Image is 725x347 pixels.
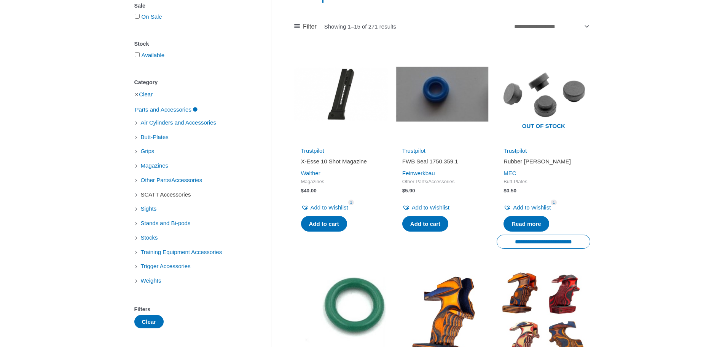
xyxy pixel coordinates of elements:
[402,188,405,193] span: $
[140,176,203,183] a: Other Parts/Accessories
[140,119,217,125] a: Air Cylinders and Accessories
[301,188,317,193] bdi: 40.00
[402,188,415,193] bdi: 5.90
[140,231,159,244] span: Stocks
[502,118,585,135] span: Out of stock
[348,200,354,205] span: 3
[134,106,198,112] a: Parts and Accessories
[140,234,159,240] a: Stocks
[301,158,381,168] a: X-Esse 10 Shot Magazine
[497,47,590,141] a: Out of stock
[134,38,248,50] div: Stock
[140,260,191,273] span: Trigger Accessories
[140,188,192,201] span: SCATT Accessories
[140,274,162,287] span: Weights
[301,170,320,176] a: Walther
[140,133,169,140] a: Butt-Plates
[513,204,551,211] span: Add to Wishlist
[504,158,583,165] h2: Rubber [PERSON_NAME]
[402,202,449,213] a: Add to Wishlist
[140,202,158,215] span: Sights
[395,47,489,141] img: FWB Seal 1750.359.1
[511,20,591,33] select: Shop order
[504,202,551,213] a: Add to Wishlist
[402,216,448,232] a: Add to cart: “FWB Seal 1750.359.1”
[140,219,191,226] a: Stands and Bi-pods
[134,77,248,88] div: Category
[504,216,549,232] a: Read more about “Rubber knop”
[134,304,248,315] div: Filters
[142,52,165,58] a: Available
[301,202,348,213] a: Add to Wishlist
[140,262,191,269] a: Trigger Accessories
[301,188,304,193] span: $
[140,246,223,259] span: Training Equipment Accessories
[135,14,140,19] input: On Sale
[142,13,162,20] a: On Sale
[140,145,155,158] span: Grips
[140,147,155,154] a: Grips
[504,188,507,193] span: $
[140,159,169,172] span: Magazines
[402,158,482,168] a: FWB Seal 1750.359.1
[402,147,425,154] a: Trustpilot
[504,179,583,185] span: Butt-Plates
[140,205,158,211] a: Sights
[140,277,162,283] a: Weights
[301,147,324,154] a: Trustpilot
[324,24,396,29] p: Showing 1–15 of 271 results
[504,158,583,168] a: Rubber [PERSON_NAME]
[301,216,347,232] a: Add to cart: “X-Esse 10 Shot Magazine”
[303,21,317,32] span: Filter
[504,188,516,193] bdi: 0.50
[412,204,449,211] span: Add to Wishlist
[140,131,169,144] span: Butt-Plates
[139,91,153,98] a: Clear
[134,0,248,11] div: Sale
[140,116,217,129] span: Air Cylinders and Accessories
[551,200,557,205] span: 1
[402,179,482,185] span: Other Parts/Accessories
[294,21,317,32] a: Filter
[402,170,435,176] a: Feinwerkbau
[134,315,164,328] button: Clear
[140,174,203,187] span: Other Parts/Accessories
[134,103,192,116] span: Parts and Accessories
[135,52,140,57] input: Available
[301,158,381,165] h2: X-Esse 10 Shot Magazine
[140,248,223,255] a: Training Equipment Accessories
[301,179,381,185] span: Magazines
[504,170,516,176] a: MEC
[140,217,191,230] span: Stands and Bi-pods
[504,147,527,154] a: Trustpilot
[497,47,590,141] img: Rubber knop
[140,191,192,197] a: SCATT Accessories
[311,204,348,211] span: Add to Wishlist
[294,47,388,141] img: X-Esse 10 Shot Magazine
[402,158,482,165] h2: FWB Seal 1750.359.1
[140,162,169,168] a: Magazines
